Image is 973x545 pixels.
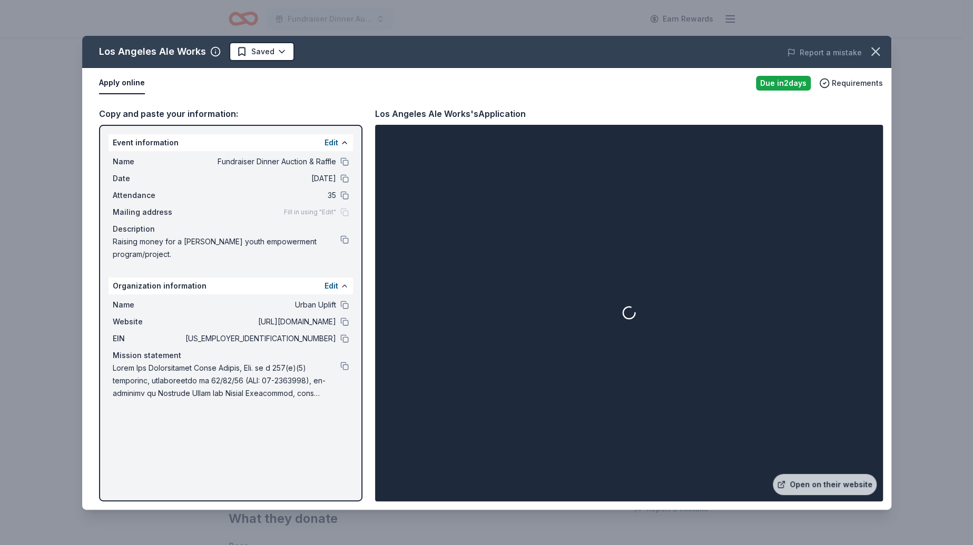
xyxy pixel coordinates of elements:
[113,172,183,185] span: Date
[99,72,145,94] button: Apply online
[325,280,338,292] button: Edit
[773,474,877,495] a: Open on their website
[183,189,336,202] span: 35
[819,77,883,90] button: Requirements
[113,362,340,400] span: Lorem Ips Dolorsitamet Conse Adipis, Eli. se d 257(e)(5) temporinc, utlaboreetdo ma 62/82/56 (ALI...
[113,155,183,168] span: Name
[325,136,338,149] button: Edit
[183,332,336,345] span: [US_EMPLOYER_IDENTIFICATION_NUMBER]
[832,77,883,90] span: Requirements
[109,278,353,294] div: Organization information
[113,223,349,235] div: Description
[109,134,353,151] div: Event information
[787,46,862,59] button: Report a mistake
[99,107,362,121] div: Copy and paste your information:
[183,172,336,185] span: [DATE]
[113,349,349,362] div: Mission statement
[113,206,183,219] span: Mailing address
[183,315,336,328] span: [URL][DOMAIN_NAME]
[113,235,340,261] span: Raising money for a [PERSON_NAME] youth empowerment program/project.
[183,155,336,168] span: Fundraiser Dinner Auction & Raffle
[251,45,274,58] span: Saved
[99,43,206,60] div: Los Angeles Ale Works
[113,299,183,311] span: Name
[113,315,183,328] span: Website
[756,76,811,91] div: Due in 2 days
[375,107,526,121] div: Los Angeles Ale Works's Application
[229,42,294,61] button: Saved
[113,332,183,345] span: EIN
[183,299,336,311] span: Urban Uplift
[113,189,183,202] span: Attendance
[284,208,336,216] span: Fill in using "Edit"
